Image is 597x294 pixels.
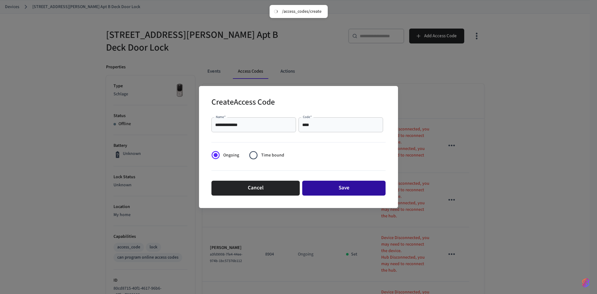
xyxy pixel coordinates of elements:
[582,278,590,288] img: SeamLogoGradient.69752ec5.svg
[211,181,300,196] button: Cancel
[223,152,239,159] span: Ongoing
[211,93,275,112] h2: Create Access Code
[261,152,284,159] span: Time bound
[303,115,312,119] label: Code
[216,115,226,119] label: Name
[282,9,322,14] div: /access_codes/create
[302,181,386,196] button: Save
